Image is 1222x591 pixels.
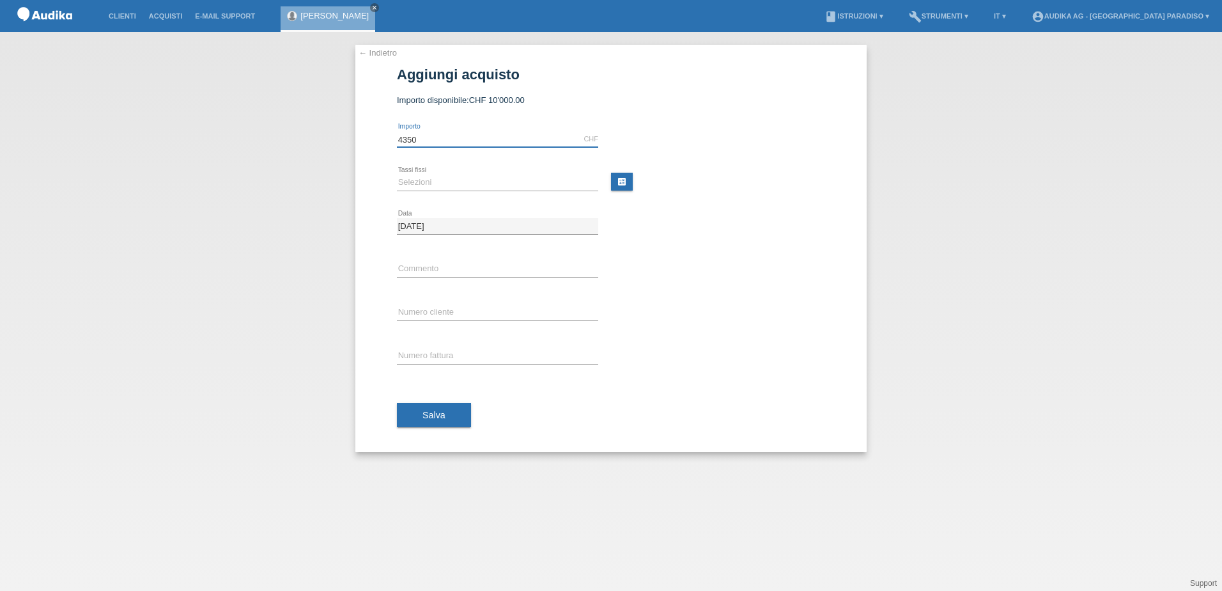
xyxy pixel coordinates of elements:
[422,410,445,420] span: Salva
[371,4,378,11] i: close
[824,10,837,23] i: book
[1190,579,1217,588] a: Support
[370,3,379,12] a: close
[909,10,922,23] i: build
[13,25,77,35] a: POS — MF Group
[102,12,143,20] a: Clienti
[1025,12,1216,20] a: account_circleAudika AG - [GEOGRAPHIC_DATA] Paradiso ▾
[189,12,261,20] a: E-mail Support
[397,403,471,427] button: Salva
[469,95,525,105] span: CHF 10'000.00
[902,12,975,20] a: buildStrumenti ▾
[1032,10,1044,23] i: account_circle
[617,177,627,187] i: calculate
[143,12,189,20] a: Acquisti
[818,12,889,20] a: bookIstruzioni ▾
[300,11,369,20] a: [PERSON_NAME]
[987,12,1012,20] a: IT ▾
[611,173,633,191] a: calculate
[397,67,825,83] h1: Aggiungi acquisto
[397,95,825,105] div: Importo disponibile:
[359,48,397,58] a: ← Indietro
[584,135,598,143] div: CHF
